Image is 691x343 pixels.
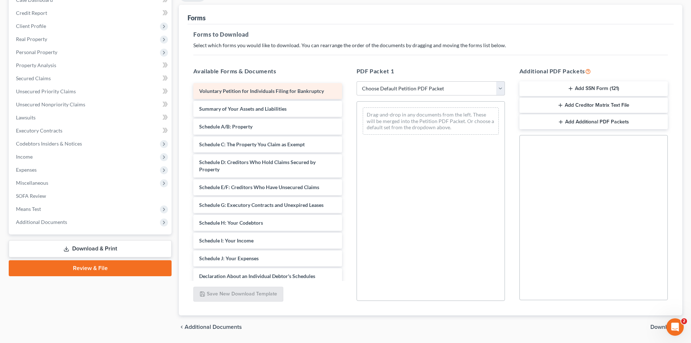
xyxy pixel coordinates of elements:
a: Secured Claims [10,72,172,85]
span: Income [16,154,33,160]
span: Additional Documents [185,324,242,330]
span: Schedule C: The Property You Claim as Exempt [199,141,305,147]
span: Schedule D: Creditors Who Hold Claims Secured by Property [199,159,316,172]
span: Real Property [16,36,47,42]
span: Means Test [16,206,41,212]
a: Download & Print [9,240,172,257]
span: Unsecured Priority Claims [16,88,76,94]
span: Secured Claims [16,75,51,81]
iframe: Intercom live chat [666,318,684,336]
span: Download [650,324,676,330]
h5: Available Forms & Documents [193,67,342,75]
a: chevron_left Additional Documents [179,324,242,330]
h5: Additional PDF Packets [519,67,668,75]
button: Add Creditor Matrix Text File [519,98,668,113]
div: Forms [188,13,206,22]
span: Expenses [16,167,37,173]
div: Drag-and-drop in any documents from the left. These will be merged into the Petition PDF Packet. ... [363,107,499,135]
span: Schedule E/F: Creditors Who Have Unsecured Claims [199,184,319,190]
a: Lawsuits [10,111,172,124]
i: chevron_left [179,324,185,330]
span: Miscellaneous [16,180,48,186]
span: Declaration About an Individual Debtor's Schedules [199,273,315,279]
a: Review & File [9,260,172,276]
h5: Forms to Download [193,30,668,39]
span: Schedule I: Your Income [199,237,254,244]
span: 2 [681,318,687,324]
a: Credit Report [10,7,172,20]
button: Download chevron_right [650,324,682,330]
a: Property Analysis [10,59,172,72]
h5: PDF Packet 1 [357,67,505,75]
span: Personal Property [16,49,57,55]
a: Unsecured Priority Claims [10,85,172,98]
button: Save New Download Template [193,287,283,302]
span: Unsecured Nonpriority Claims [16,101,85,107]
span: Credit Report [16,10,47,16]
span: Executory Contracts [16,127,62,134]
a: SOFA Review [10,189,172,203]
span: Schedule G: Executory Contracts and Unexpired Leases [199,202,324,208]
span: Schedule A/B: Property [199,123,252,130]
span: Property Analysis [16,62,56,68]
button: Add SSN Form (121) [519,81,668,97]
p: Select which forms you would like to download. You can rearrange the order of the documents by dr... [193,42,668,49]
span: Schedule J: Your Expenses [199,255,259,261]
span: Schedule H: Your Codebtors [199,220,263,226]
button: Add Additional PDF Packets [519,114,668,130]
span: Summary of Your Assets and Liabilities [199,106,287,112]
span: Codebtors Insiders & Notices [16,140,82,147]
span: Voluntary Petition for Individuals Filing for Bankruptcy [199,88,324,94]
a: Executory Contracts [10,124,172,137]
span: Additional Documents [16,219,67,225]
a: Unsecured Nonpriority Claims [10,98,172,111]
span: Client Profile [16,23,46,29]
span: SOFA Review [16,193,46,199]
span: Lawsuits [16,114,36,121]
